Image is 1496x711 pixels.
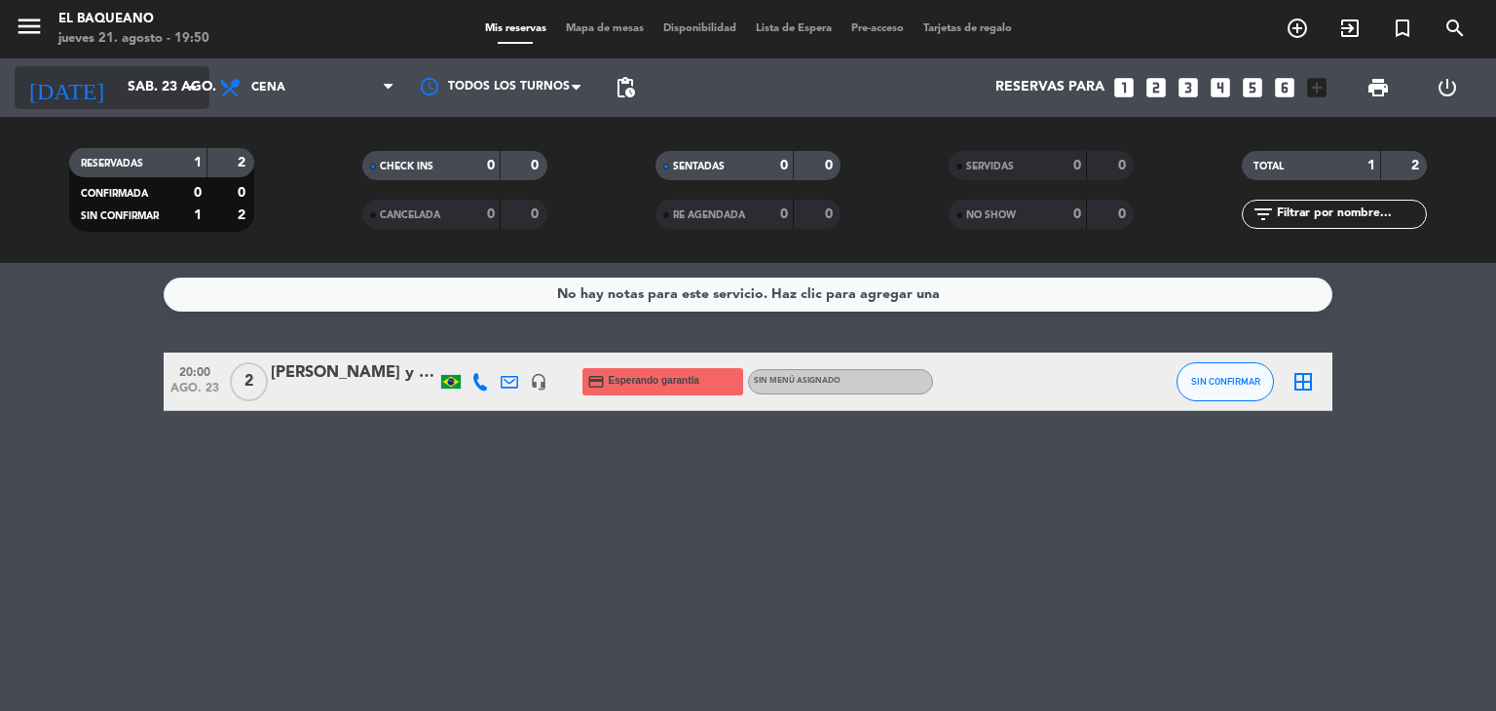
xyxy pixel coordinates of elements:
i: turned_in_not [1391,17,1414,40]
span: CHECK INS [380,162,433,171]
strong: 0 [1118,207,1130,221]
span: 20:00 [170,359,219,382]
strong: 0 [780,159,788,172]
i: headset_mic [530,373,547,391]
span: Tarjetas de regalo [914,23,1022,34]
span: TOTAL [1253,162,1284,171]
i: looks_6 [1272,75,1297,100]
button: SIN CONFIRMAR [1177,362,1274,401]
span: RESERVADAS [81,159,143,168]
i: looks_4 [1208,75,1233,100]
strong: 2 [1411,159,1423,172]
span: 2 [230,362,268,401]
i: menu [15,12,44,41]
strong: 1 [194,208,202,222]
span: pending_actions [614,76,637,99]
i: looks_3 [1176,75,1201,100]
div: jueves 21. agosto - 19:50 [58,29,209,49]
div: El Baqueano [58,10,209,29]
i: exit_to_app [1338,17,1362,40]
span: Mapa de mesas [556,23,654,34]
span: Sin menú asignado [754,377,841,385]
span: RE AGENDADA [673,210,745,220]
strong: 0 [1118,159,1130,172]
span: CONFIRMADA [81,189,148,199]
strong: 0 [487,207,495,221]
span: Lista de Espera [746,23,841,34]
i: [DATE] [15,66,118,109]
div: No hay notas para este servicio. Haz clic para agregar una [557,283,940,306]
span: CANCELADA [380,210,440,220]
span: NO SHOW [966,210,1016,220]
input: Filtrar por nombre... [1275,204,1426,225]
div: [PERSON_NAME] y [PERSON_NAME] [271,360,436,386]
strong: 0 [780,207,788,221]
div: LOG OUT [1412,58,1481,117]
button: menu [15,12,44,48]
strong: 0 [531,207,542,221]
i: border_all [1291,370,1315,393]
span: SENTADAS [673,162,725,171]
span: SIN CONFIRMAR [81,211,159,221]
span: Disponibilidad [654,23,746,34]
span: Pre-acceso [841,23,914,34]
i: arrow_drop_down [181,76,205,99]
span: SERVIDAS [966,162,1014,171]
span: Mis reservas [475,23,556,34]
strong: 0 [1073,159,1081,172]
i: looks_two [1143,75,1169,100]
i: add_box [1304,75,1329,100]
strong: 0 [238,186,249,200]
strong: 1 [194,156,202,169]
span: print [1366,76,1390,99]
strong: 0 [531,159,542,172]
strong: 0 [1073,207,1081,221]
strong: 0 [487,159,495,172]
strong: 2 [238,156,249,169]
strong: 2 [238,208,249,222]
strong: 0 [194,186,202,200]
strong: 0 [825,207,837,221]
i: looks_5 [1240,75,1265,100]
i: add_circle_outline [1286,17,1309,40]
i: power_settings_new [1436,76,1459,99]
i: filter_list [1252,203,1275,226]
strong: 1 [1367,159,1375,172]
span: ago. 23 [170,382,219,404]
span: Esperando garantía [609,373,699,389]
span: Reservas para [995,80,1104,95]
span: SIN CONFIRMAR [1191,376,1260,387]
i: looks_one [1111,75,1137,100]
i: search [1443,17,1467,40]
strong: 0 [825,159,837,172]
i: credit_card [587,373,605,391]
span: Cena [251,81,285,94]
